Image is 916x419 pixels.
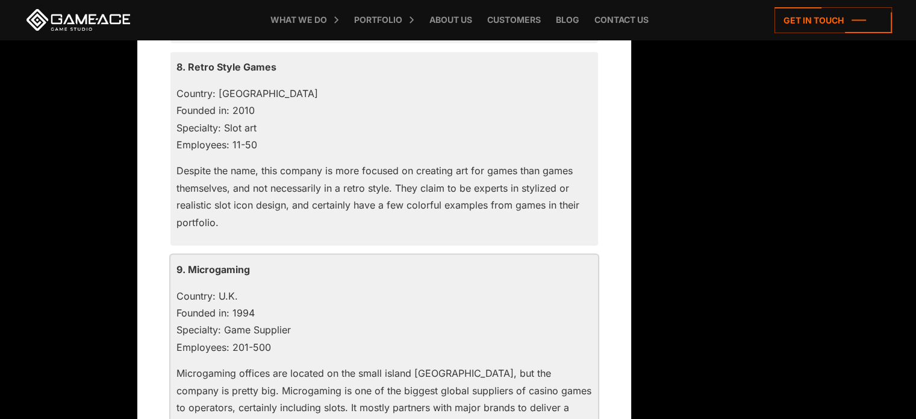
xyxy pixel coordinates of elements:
p: Despite the name, this company is more focused on creating art for games than games themselves, a... [176,162,592,231]
p: 8. Retro Style Games [176,58,592,75]
p: 9. Microgaming [176,261,592,278]
p: Country: [GEOGRAPHIC_DATA] Founded in: 2010 Specialty: Slot art Employees: 11-50 [176,85,592,154]
a: Get in touch [774,7,892,33]
p: Country: U.K. Founded in: 1994 Specialty: Game Supplier Employees: 201-500 [176,288,592,356]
